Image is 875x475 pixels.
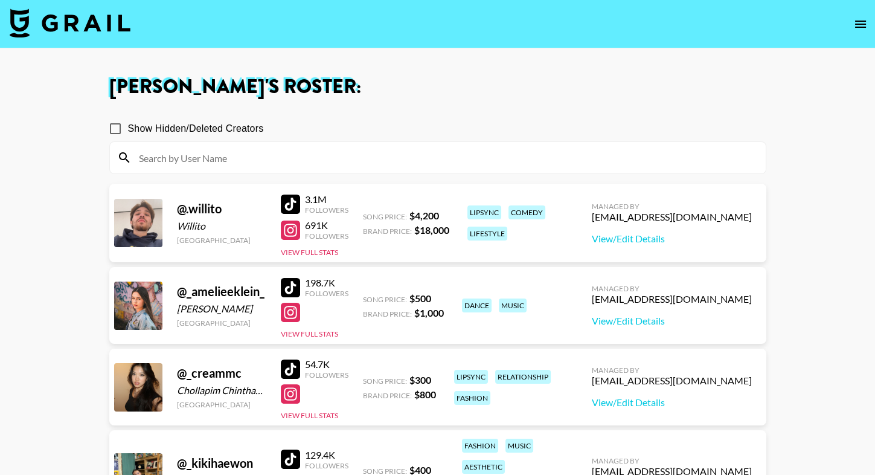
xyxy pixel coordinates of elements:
[508,205,545,219] div: comedy
[592,396,752,409] a: View/Edit Details
[462,439,498,453] div: fashion
[409,374,431,386] strong: $ 300
[454,391,490,405] div: fashion
[499,299,527,312] div: music
[281,411,338,420] button: View Full Stats
[177,400,266,409] div: [GEOGRAPHIC_DATA]
[177,236,266,245] div: [GEOGRAPHIC_DATA]
[414,224,449,236] strong: $ 18,000
[363,309,412,318] span: Brand Price:
[177,366,266,381] div: @ _creammc
[177,201,266,216] div: @ .willito
[363,227,412,236] span: Brand Price:
[363,376,407,386] span: Song Price:
[10,8,130,37] img: Grail Talent
[495,370,551,384] div: relationship
[363,212,407,221] span: Song Price:
[592,211,752,223] div: [EMAIL_ADDRESS][DOMAIN_NAME]
[363,391,412,400] span: Brand Price:
[454,370,488,384] div: lipsync
[281,248,338,257] button: View Full Stats
[177,303,266,315] div: [PERSON_NAME]
[592,284,752,293] div: Managed By
[409,210,439,221] strong: $ 4,200
[462,460,505,474] div: aesthetic
[848,12,873,36] button: open drawer
[414,389,436,400] strong: $ 800
[305,277,348,289] div: 198.7K
[305,370,348,380] div: Followers
[592,233,752,245] a: View/Edit Details
[305,449,348,461] div: 129.4K
[409,292,431,304] strong: $ 500
[592,456,752,465] div: Managed By
[467,227,507,241] div: lifestyle
[505,439,533,453] div: music
[281,329,338,338] button: View Full Stats
[305,219,348,231] div: 691K
[109,77,766,97] h1: [PERSON_NAME] 's Roster:
[177,456,266,471] div: @ _kikihaewon
[132,148,758,167] input: Search by User Name
[305,205,348,215] div: Followers
[177,318,266,328] div: [GEOGRAPHIC_DATA]
[305,289,348,298] div: Followers
[177,384,266,396] div: Chollapim Chinthammit
[177,220,266,232] div: Willito
[177,284,266,299] div: @ _amelieeklein_
[305,461,348,470] div: Followers
[128,121,264,136] span: Show Hidden/Deleted Creators
[414,307,444,318] strong: $ 1,000
[592,293,752,305] div: [EMAIL_ADDRESS][DOMAIN_NAME]
[467,205,501,219] div: lipsync
[462,299,492,312] div: dance
[305,193,348,205] div: 3.1M
[592,375,752,387] div: [EMAIL_ADDRESS][DOMAIN_NAME]
[363,295,407,304] span: Song Price:
[592,202,752,211] div: Managed By
[592,315,752,327] a: View/Edit Details
[592,366,752,375] div: Managed By
[305,231,348,241] div: Followers
[305,358,348,370] div: 54.7K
